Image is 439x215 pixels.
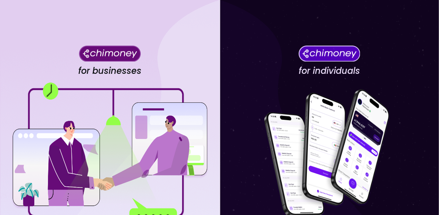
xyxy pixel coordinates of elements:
img: Chimoney for businesses [79,45,141,62]
h4: for businesses [78,66,141,76]
img: Chimoney for individuals [298,45,360,62]
h4: for individuals [299,66,360,76]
